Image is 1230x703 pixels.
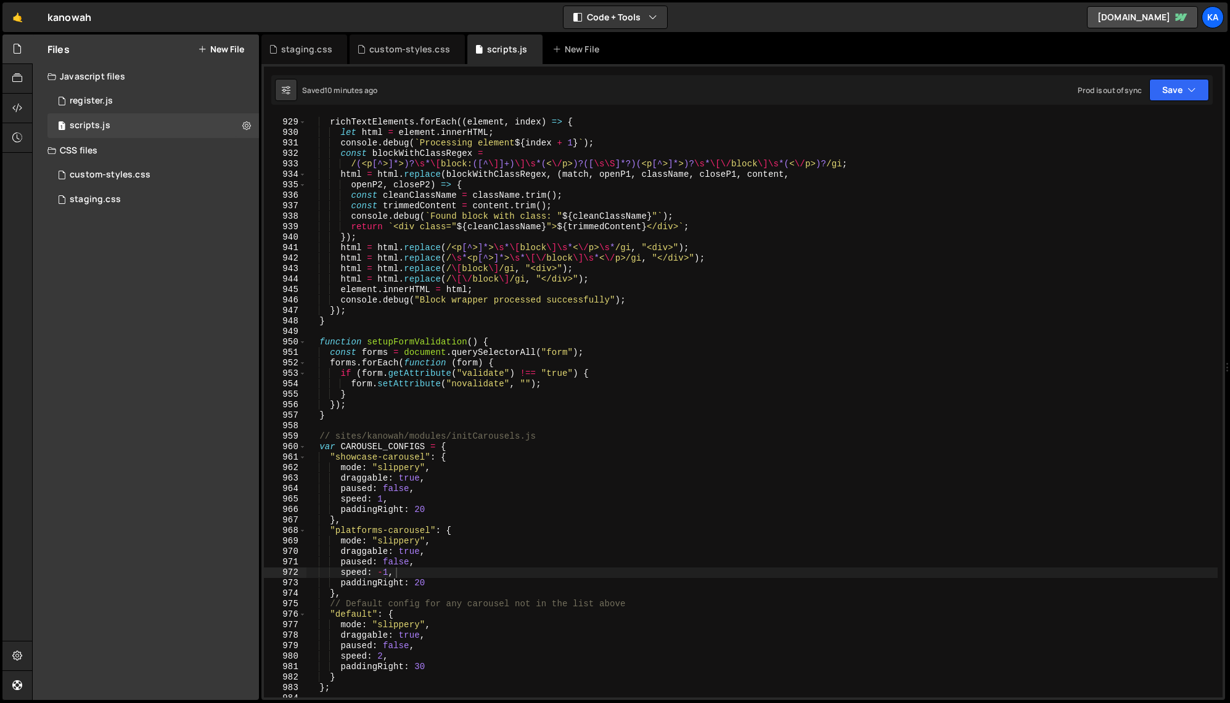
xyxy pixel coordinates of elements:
[264,232,306,243] div: 940
[264,442,306,452] div: 960
[264,599,306,609] div: 975
[47,163,259,187] div: 9382/20450.css
[264,588,306,599] div: 974
[264,630,306,641] div: 978
[264,285,306,295] div: 945
[264,222,306,232] div: 939
[47,89,259,113] div: 9382/20687.js
[264,316,306,327] div: 948
[264,169,306,180] div: 934
[264,253,306,264] div: 942
[264,672,306,683] div: 982
[264,578,306,588] div: 973
[264,620,306,630] div: 977
[264,148,306,159] div: 932
[264,651,306,662] div: 980
[302,85,377,95] div: Saved
[33,138,259,163] div: CSS files
[487,43,528,55] div: scripts.js
[264,201,306,211] div: 937
[324,85,377,95] div: 10 minutes ago
[264,389,306,400] div: 955
[1202,6,1224,28] a: Ka
[264,274,306,285] div: 944
[47,113,259,138] div: 9382/24789.js
[264,138,306,148] div: 931
[47,43,70,56] h2: Files
[552,43,604,55] div: New File
[264,641,306,651] div: 979
[264,421,306,431] div: 958
[264,379,306,389] div: 954
[70,120,110,131] div: scripts.js
[264,683,306,693] div: 983
[264,662,306,672] div: 981
[264,306,306,316] div: 947
[264,211,306,222] div: 938
[369,43,450,55] div: custom-styles.css
[564,6,667,28] button: Code + Tools
[264,557,306,567] div: 971
[264,400,306,410] div: 956
[264,190,306,201] div: 936
[264,567,306,578] div: 972
[264,609,306,620] div: 976
[264,473,306,484] div: 963
[264,526,306,536] div: 968
[70,95,113,107] div: register.js
[264,128,306,138] div: 930
[1078,85,1142,95] div: Prod is out of sync
[264,515,306,526] div: 967
[264,547,306,557] div: 970
[264,180,306,190] div: 935
[264,264,306,274] div: 943
[198,44,244,54] button: New File
[1149,79,1209,101] button: Save
[33,64,259,89] div: Javascript files
[264,337,306,347] div: 950
[2,2,33,32] a: 🤙
[264,159,306,169] div: 933
[264,410,306,421] div: 957
[264,494,306,505] div: 965
[264,347,306,358] div: 951
[70,194,121,205] div: staging.css
[47,187,259,212] div: 9382/48097.css
[264,368,306,379] div: 953
[264,358,306,368] div: 952
[281,43,332,55] div: staging.css
[47,10,91,25] div: kanowah
[264,243,306,253] div: 941
[264,327,306,337] div: 949
[58,122,65,132] span: 1
[70,169,150,181] div: custom-styles.css
[264,536,306,547] div: 969
[264,431,306,442] div: 959
[264,484,306,494] div: 964
[264,463,306,473] div: 962
[264,505,306,515] div: 966
[264,295,306,306] div: 946
[264,452,306,463] div: 961
[1087,6,1198,28] a: [DOMAIN_NAME]
[264,117,306,128] div: 929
